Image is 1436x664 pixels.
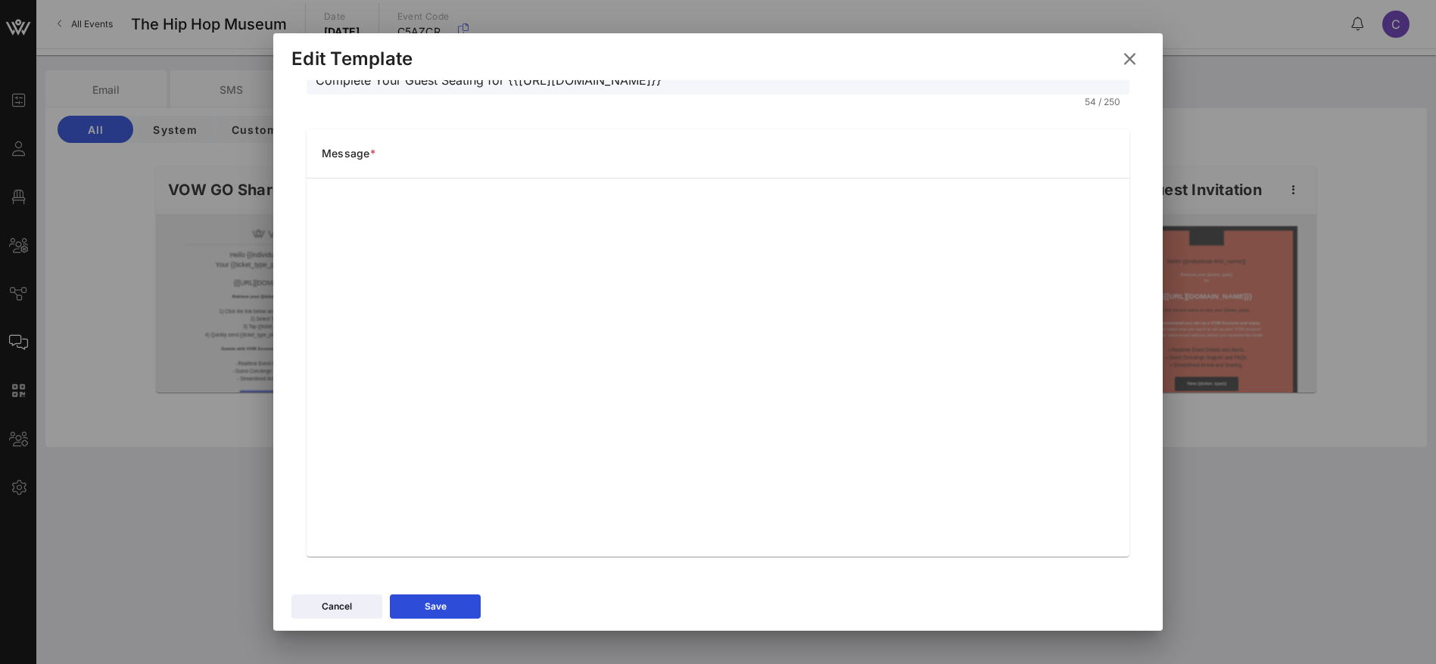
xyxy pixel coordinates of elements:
[322,599,352,614] div: Cancel
[390,594,481,619] button: Save
[425,599,447,614] div: Save
[1085,98,1120,108] div: 54 / 250
[291,48,413,70] div: Edit Template
[291,594,382,619] button: Cancel
[322,146,375,161] span: Message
